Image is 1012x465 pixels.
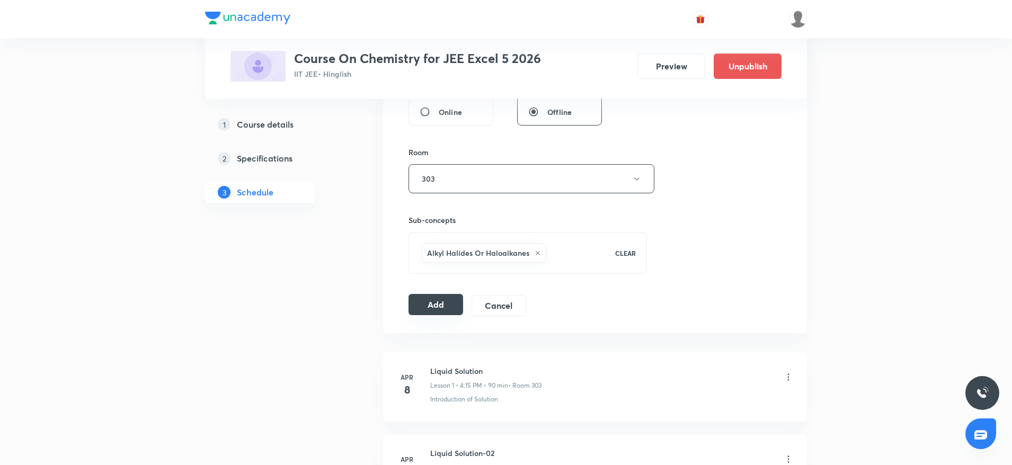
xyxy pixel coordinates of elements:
span: Online [439,106,462,118]
button: Unpublish [714,53,782,79]
img: Ankit Porwal [789,10,807,28]
h5: Course details [237,118,294,131]
button: 303 [409,164,654,193]
p: 3 [218,186,230,199]
img: Company Logo [205,12,290,24]
p: • Room 303 [508,381,541,390]
h6: Room [409,147,429,158]
p: CLEAR [615,248,636,258]
p: IIT JEE • Hinglish [294,68,541,79]
h4: 8 [396,382,418,398]
h5: Specifications [237,152,292,165]
p: Lesson 1 • 4:15 PM • 90 min [430,381,508,390]
p: 1 [218,118,230,131]
h6: Liquid Solution [430,365,541,377]
h6: Sub-concepts [409,214,647,226]
p: Introduction of Solution [430,395,498,404]
button: avatar [692,11,709,28]
p: 2 [218,152,230,165]
h6: Apr [396,372,418,382]
h6: Liquid Solution-02 [430,448,544,459]
img: ttu [976,387,989,399]
h6: Apr [396,454,418,464]
h5: Schedule [237,186,273,199]
span: Offline [547,106,572,118]
h6: Alkyl Halides Or Haloalkanes [427,247,529,258]
button: Preview [637,53,705,79]
a: Company Logo [205,12,290,27]
img: 6F1EF42D-E41D-4D2F-994D-2A25C264902D_plus.png [230,51,286,82]
a: 1Course details [205,114,349,135]
button: Cancel [472,295,526,316]
button: Add [409,294,463,315]
h3: Course On Chemistry for JEE Excel 5 2026 [294,51,541,66]
a: 2Specifications [205,148,349,169]
img: avatar [696,14,705,24]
